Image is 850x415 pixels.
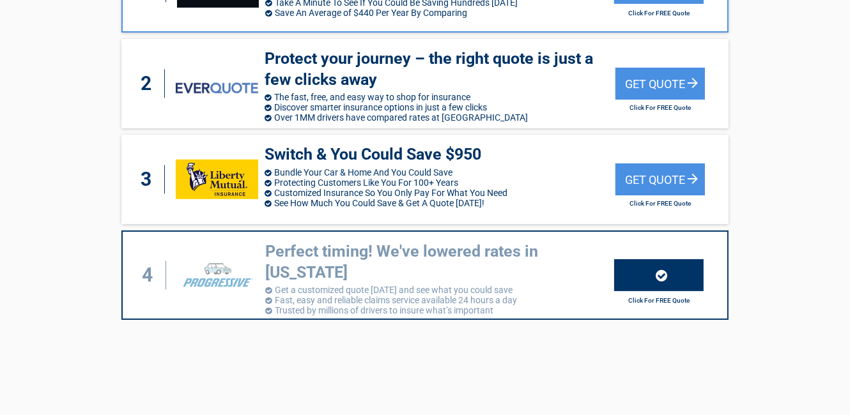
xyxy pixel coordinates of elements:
[134,165,165,194] div: 3
[176,82,258,93] img: everquote's logo
[265,8,614,18] li: Save An Average of $440 Per Year By Comparing
[265,295,614,305] li: Fast, easy and reliable claims service available 24 hours a day
[265,305,614,315] li: Trusted by millions of drivers to insure what’s important
[265,102,615,112] li: Discover smarter insurance options in just a few clicks
[135,261,166,290] div: 4
[265,49,615,90] h3: Protect your journey – the right quote is just a few clicks away
[614,297,704,304] h2: Click For FREE Quote
[615,200,705,207] h2: Click For FREE Quote
[265,167,615,177] li: Bundle Your Car & Home And You Could Save
[615,104,705,111] h2: Click For FREE Quote
[614,10,704,17] h2: Click For FREE Quote
[176,160,258,199] img: libertymutual's logo
[615,163,705,195] div: Get Quote
[265,285,614,295] li: Get a customized quote [DATE] and see what you could save
[265,198,615,208] li: See How Much You Could Save & Get A Quote [DATE]!
[265,144,615,165] h3: Switch & You Could Save $950
[265,241,614,283] h3: Perfect timing! We've lowered rates in [US_STATE]
[134,70,165,98] div: 2
[615,68,705,100] div: Get Quote
[265,92,615,102] li: The fast, free, and easy way to shop for insurance
[177,255,259,295] img: progressive's logo
[265,112,615,123] li: Over 1MM drivers have compared rates at [GEOGRAPHIC_DATA]
[265,188,615,198] li: Customized Insurance So You Only Pay For What You Need
[265,177,615,188] li: Protecting Customers Like You For 100+ Years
